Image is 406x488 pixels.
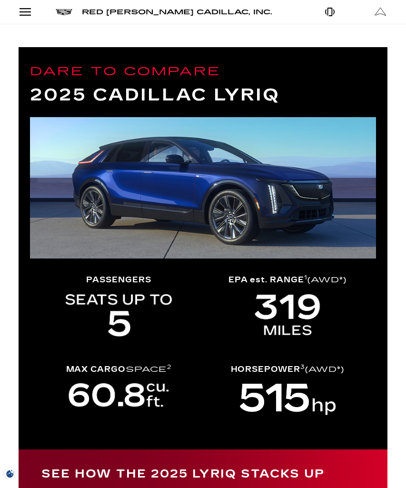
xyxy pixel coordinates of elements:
img: 60.8 Cu Ft. Cargo Space [64,383,173,407]
span: Red [PERSON_NAME] Cadillac, Inc. [82,8,272,16]
span: Dare to Compare [30,65,221,78]
sup: 1 [304,274,307,281]
sup: 3 [300,364,305,370]
a: Red [PERSON_NAME] Cadillac, Inc. [82,5,272,19]
a: Cadillac logo [56,5,72,19]
strong: EPA est. RANGE [228,275,304,284]
img: 319 mile range [233,294,342,335]
img: Cadillac logo [56,9,72,15]
a: 3 [300,365,305,374]
h6: (AWD ) [210,363,365,376]
strong: Passengers [86,275,151,284]
h6: (AWD ) [210,274,365,286]
h6: Space [41,363,196,376]
strong: Max Cargo [66,365,126,374]
strong: 2025 Cadillac LYRIQ [30,81,376,109]
sup: 2 [167,364,171,370]
img: Seats up to 5 [64,294,173,337]
a: 2 [167,365,171,374]
a: 1 [304,275,307,284]
img: 515 Horsepower [233,383,342,415]
strong: Horsepower [231,365,301,374]
img: 2025 Cadillac Lyriq [30,117,376,259]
